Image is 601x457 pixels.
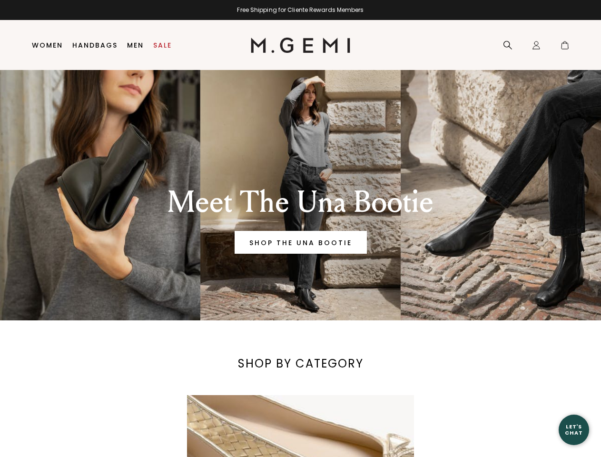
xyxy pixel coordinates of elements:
a: Women [32,41,63,49]
div: SHOP BY CATEGORY [226,356,376,371]
a: Sale [153,41,172,49]
a: Handbags [72,41,118,49]
div: Let's Chat [559,424,589,436]
div: Meet The Una Bootie [124,185,477,219]
a: Men [127,41,144,49]
img: M.Gemi [251,38,350,53]
a: Banner primary button [235,231,367,254]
